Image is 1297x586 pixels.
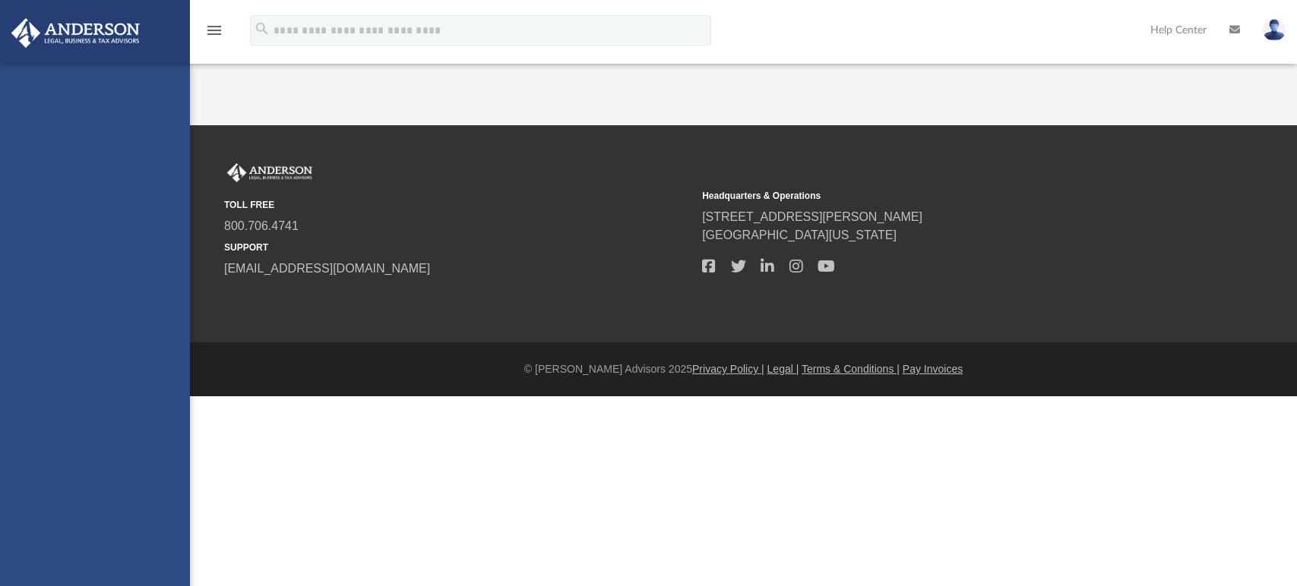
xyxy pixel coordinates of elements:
img: Anderson Advisors Platinum Portal [224,163,315,183]
a: [STREET_ADDRESS][PERSON_NAME] [702,210,922,223]
a: menu [205,29,223,39]
div: © [PERSON_NAME] Advisors 2025 [190,361,1297,377]
a: Pay Invoices [903,363,963,375]
i: menu [205,21,223,39]
a: Privacy Policy | [692,363,764,375]
small: TOLL FREE [224,198,691,212]
a: Legal | [767,363,799,375]
img: User Pic [1263,19,1286,41]
i: search [254,20,270,37]
a: Terms & Conditions | [802,363,900,375]
small: SUPPORT [224,241,691,254]
a: [GEOGRAPHIC_DATA][US_STATE] [702,228,897,241]
img: Anderson Advisors Platinum Portal [7,18,144,48]
a: 800.706.4741 [224,219,299,232]
a: [EMAIL_ADDRESS][DOMAIN_NAME] [224,262,430,275]
small: Headquarters & Operations [702,189,1169,203]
